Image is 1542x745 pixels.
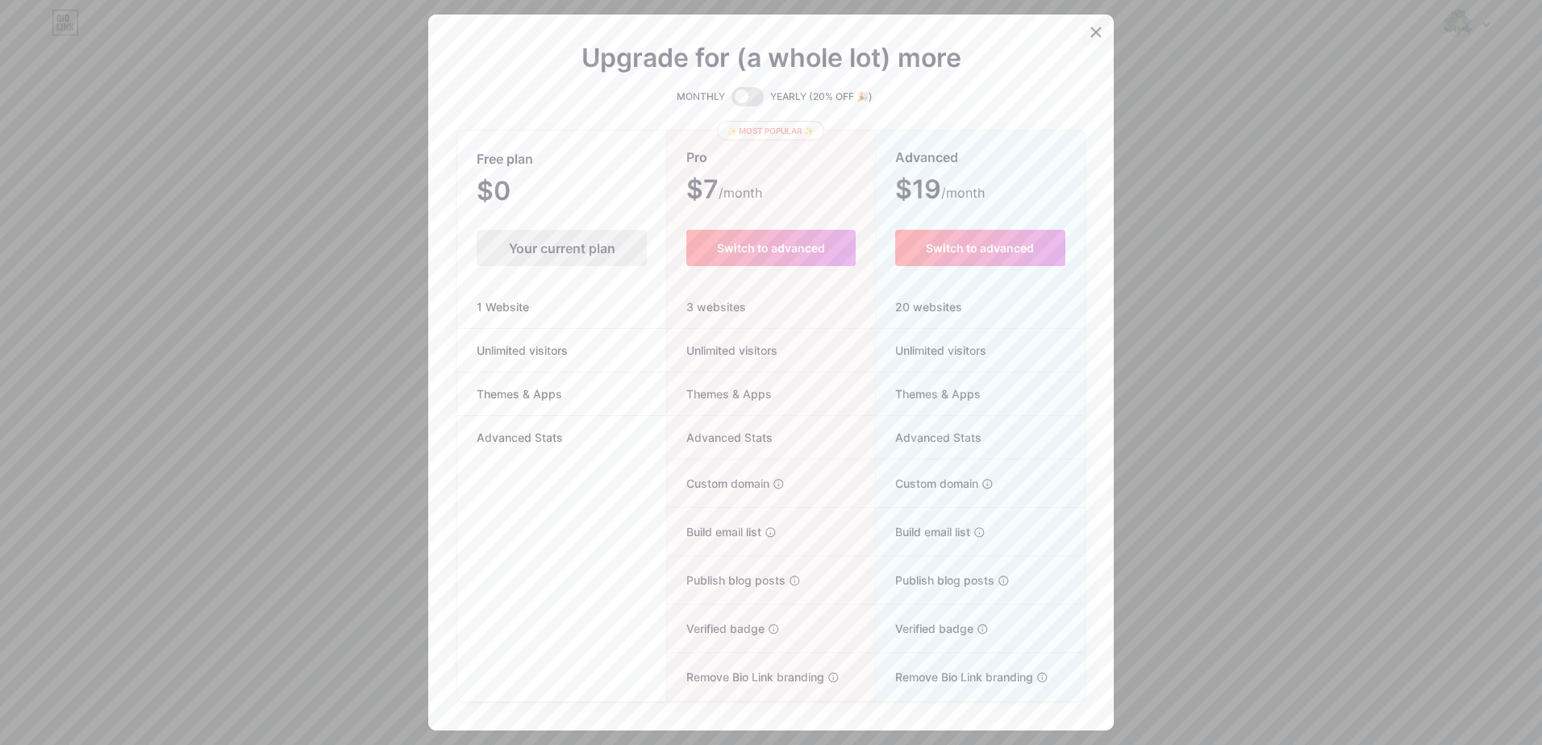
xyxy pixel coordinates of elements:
button: Switch to advanced [895,230,1065,266]
span: Pro [686,144,707,172]
span: Remove Bio Link branding [667,668,824,685]
span: YEARLY (20% OFF 🎉) [770,89,873,105]
span: Switch to advanced [717,241,825,255]
span: Upgrade for (a whole lot) more [581,48,961,68]
span: $19 [895,180,985,202]
span: Publish blog posts [876,572,994,589]
span: Themes & Apps [667,385,772,402]
span: Advanced Stats [876,429,981,446]
div: 20 websites [876,285,1085,329]
span: Advanced [895,144,958,172]
span: Themes & Apps [457,385,581,402]
span: /month [941,183,985,202]
span: Free plan [477,145,533,173]
span: Unlimited visitors [457,342,587,359]
span: Advanced Stats [667,429,773,446]
span: Custom domain [667,475,769,492]
div: Your current plan [477,230,647,266]
span: Unlimited visitors [876,342,986,359]
span: Remove Bio Link branding [876,668,1033,685]
span: Verified badge [876,620,973,637]
span: $0 [477,181,554,204]
span: Verified badge [667,620,765,637]
span: Build email list [876,523,970,540]
div: ✨ Most popular ✨ [717,121,824,140]
span: 1 Website [457,298,548,315]
div: 3 websites [667,285,874,329]
span: Build email list [667,523,761,540]
span: Themes & Apps [876,385,981,402]
span: Switch to advanced [926,241,1034,255]
span: /month [719,183,762,202]
span: $7 [686,180,762,202]
span: Unlimited visitors [667,342,777,359]
span: Publish blog posts [667,572,786,589]
span: MONTHLY [677,89,725,105]
span: Custom domain [876,475,978,492]
button: Switch to advanced [686,230,855,266]
span: Advanced Stats [457,429,582,446]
